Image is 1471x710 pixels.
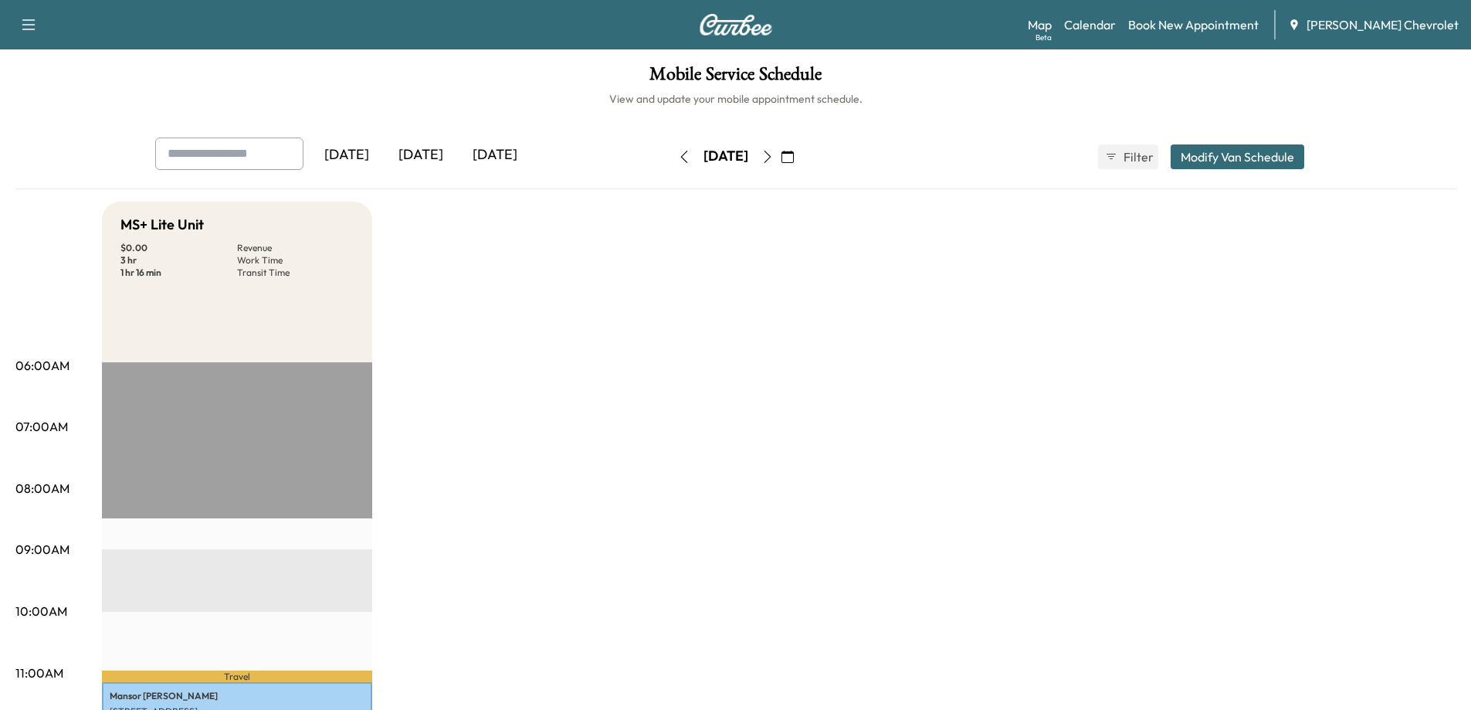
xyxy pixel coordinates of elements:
[1124,148,1151,166] span: Filter
[15,91,1456,107] h6: View and update your mobile appointment schedule.
[15,417,68,436] p: 07:00AM
[15,540,69,559] p: 09:00AM
[102,671,372,682] p: Travel
[1307,15,1459,34] span: [PERSON_NAME] Chevrolet
[1098,144,1158,169] button: Filter
[120,214,204,236] h5: MS+ Lite Unit
[110,690,364,702] p: Mansor [PERSON_NAME]
[120,267,237,279] p: 1 hr 16 min
[384,138,458,173] div: [DATE]
[15,65,1456,91] h1: Mobile Service Schedule
[15,479,69,498] p: 08:00AM
[15,602,67,620] p: 10:00AM
[15,664,63,682] p: 11:00AM
[237,254,354,267] p: Work Time
[1064,15,1116,34] a: Calendar
[120,242,237,254] p: $ 0.00
[1035,32,1052,43] div: Beta
[458,138,532,173] div: [DATE]
[237,242,354,254] p: Revenue
[15,356,69,375] p: 06:00AM
[237,267,354,279] p: Transit Time
[1028,15,1052,34] a: MapBeta
[1171,144,1304,169] button: Modify Van Schedule
[1128,15,1259,34] a: Book New Appointment
[310,138,384,173] div: [DATE]
[699,14,773,36] img: Curbee Logo
[120,254,237,267] p: 3 hr
[703,147,748,166] div: [DATE]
